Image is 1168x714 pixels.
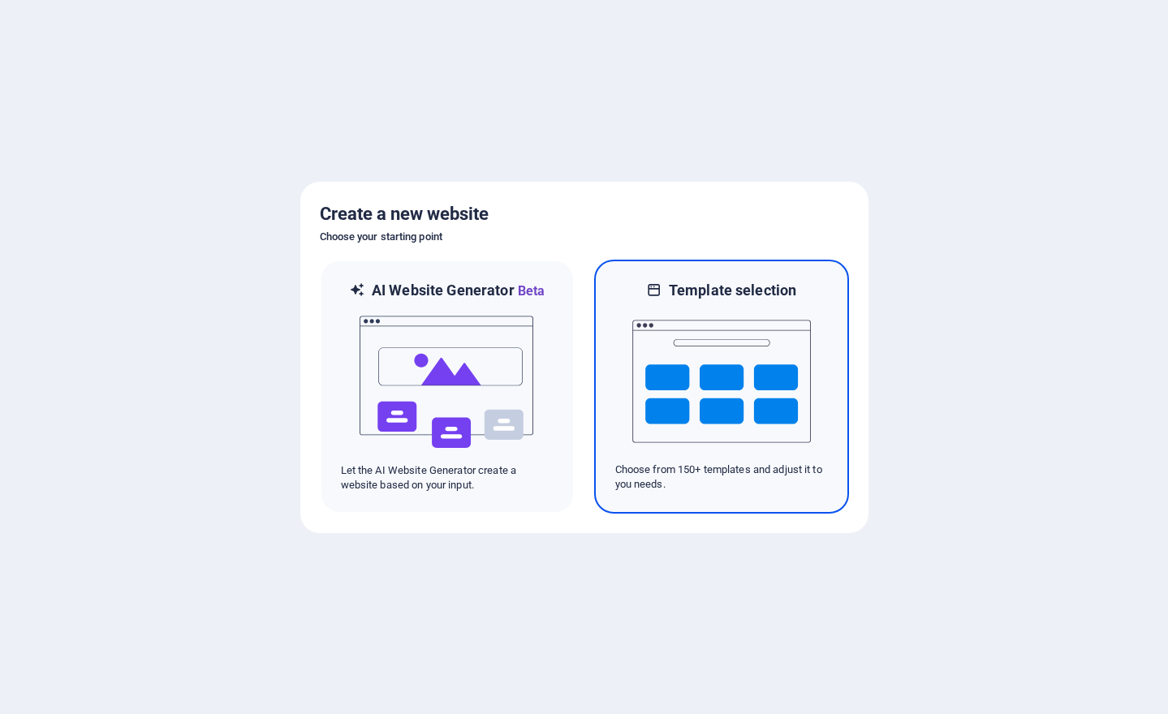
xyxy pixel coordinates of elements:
[320,227,849,247] h6: Choose your starting point
[320,260,575,514] div: AI Website GeneratorBetaaiLet the AI Website Generator create a website based on your input.
[669,281,796,300] h6: Template selection
[341,463,554,492] p: Let the AI Website Generator create a website based on your input.
[358,301,537,463] img: ai
[372,281,545,301] h6: AI Website Generator
[615,462,828,492] p: Choose from 150+ templates and adjust it to you needs.
[594,260,849,514] div: Template selectionChoose from 150+ templates and adjust it to you needs.
[320,201,849,227] h5: Create a new website
[515,283,545,299] span: Beta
